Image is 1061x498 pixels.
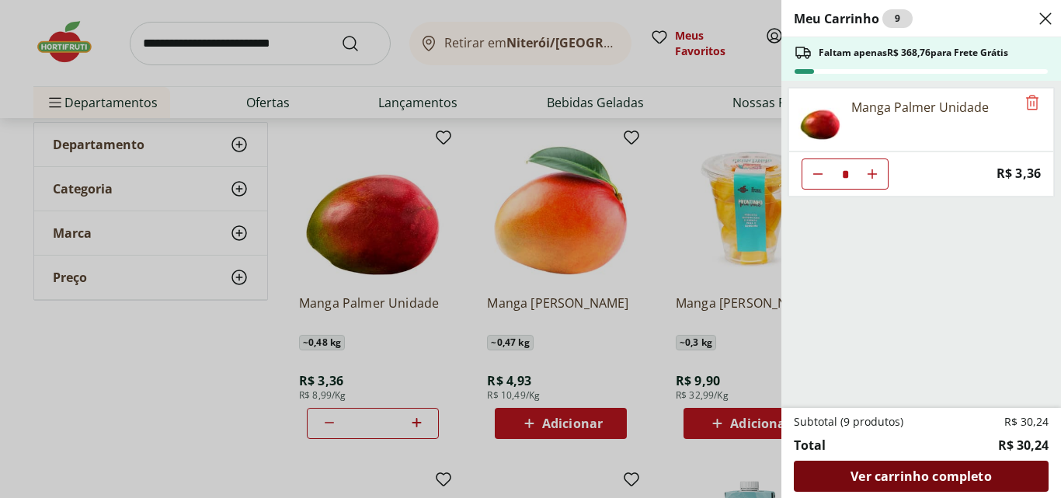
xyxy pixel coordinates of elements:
span: R$ 3,36 [997,163,1041,184]
div: 9 [882,9,913,28]
button: Diminuir Quantidade [802,158,833,190]
h2: Meu Carrinho [794,9,913,28]
img: Manga Palmer Unidade [798,98,842,141]
div: Manga Palmer Unidade [851,98,989,117]
button: Remove [1023,94,1042,113]
span: Ver carrinho completo [851,470,991,482]
span: Subtotal (9 produtos) [794,414,903,430]
span: Faltam apenas R$ 368,76 para Frete Grátis [819,47,1008,59]
a: Ver carrinho completo [794,461,1049,492]
input: Quantidade Atual [833,159,857,189]
span: Total [794,436,826,454]
button: Aumentar Quantidade [857,158,888,190]
span: R$ 30,24 [998,436,1049,454]
span: R$ 30,24 [1004,414,1049,430]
